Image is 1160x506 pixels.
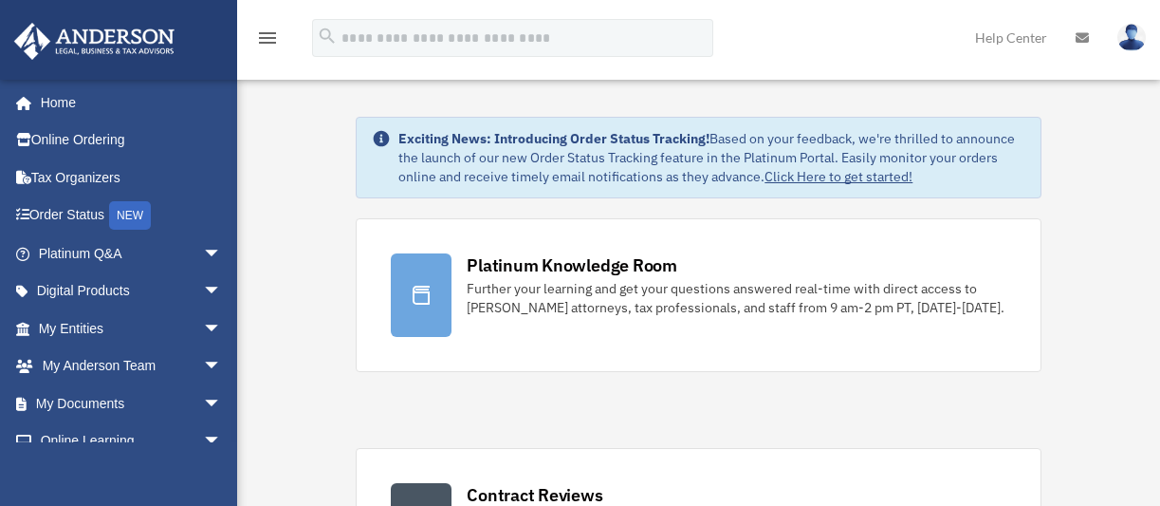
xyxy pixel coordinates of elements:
[13,84,241,122] a: Home
[9,23,180,60] img: Anderson Advisors Platinum Portal
[109,201,151,230] div: NEW
[256,27,279,49] i: menu
[203,309,241,348] span: arrow_drop_down
[203,384,241,423] span: arrow_drop_down
[13,234,250,272] a: Platinum Q&Aarrow_drop_down
[13,159,250,197] a: Tax Organizers
[13,384,250,422] a: My Documentsarrow_drop_down
[1117,24,1146,51] img: User Pic
[256,33,279,49] a: menu
[764,168,912,185] a: Click Here to get started!
[398,129,1024,186] div: Based on your feedback, we're thrilled to announce the launch of our new Order Status Tracking fe...
[13,347,250,385] a: My Anderson Teamarrow_drop_down
[203,234,241,273] span: arrow_drop_down
[398,130,709,147] strong: Exciting News: Introducing Order Status Tracking!
[203,272,241,311] span: arrow_drop_down
[13,272,250,310] a: Digital Productsarrow_drop_down
[317,26,338,47] i: search
[13,122,250,159] a: Online Ordering
[13,197,250,235] a: Order StatusNEW
[467,253,677,277] div: Platinum Knowledge Room
[467,279,1005,317] div: Further your learning and get your questions answered real-time with direct access to [PERSON_NAM...
[356,218,1040,372] a: Platinum Knowledge Room Further your learning and get your questions answered real-time with dire...
[13,309,250,347] a: My Entitiesarrow_drop_down
[13,422,250,460] a: Online Learningarrow_drop_down
[203,422,241,461] span: arrow_drop_down
[203,347,241,386] span: arrow_drop_down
